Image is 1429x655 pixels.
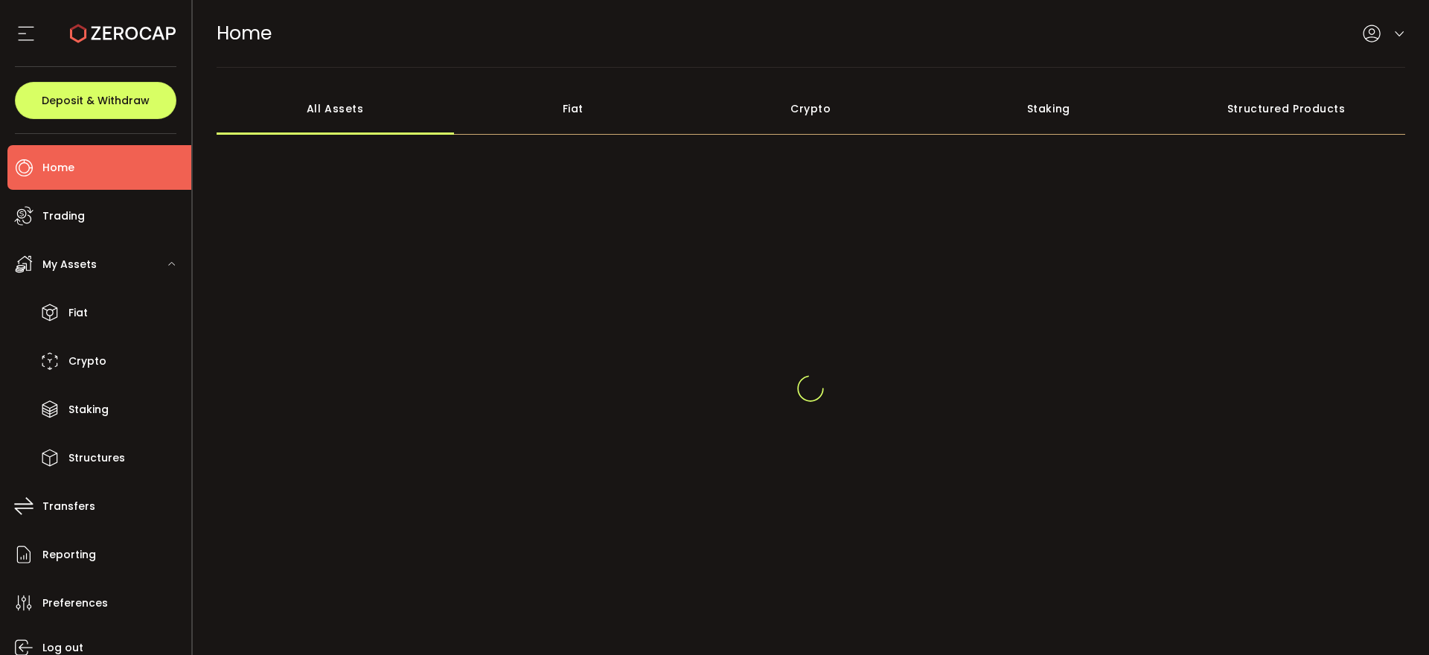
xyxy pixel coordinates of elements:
[217,83,455,135] div: All Assets
[42,544,96,566] span: Reporting
[692,83,930,135] div: Crypto
[42,592,108,614] span: Preferences
[68,399,109,421] span: Staking
[15,82,176,119] button: Deposit & Withdraw
[68,447,125,469] span: Structures
[68,351,106,372] span: Crypto
[454,83,692,135] div: Fiat
[1168,83,1406,135] div: Structured Products
[42,496,95,517] span: Transfers
[42,157,74,179] span: Home
[42,95,150,106] span: Deposit & Withdraw
[217,20,272,46] span: Home
[68,302,88,324] span: Fiat
[42,254,97,275] span: My Assets
[42,205,85,227] span: Trading
[930,83,1168,135] div: Staking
